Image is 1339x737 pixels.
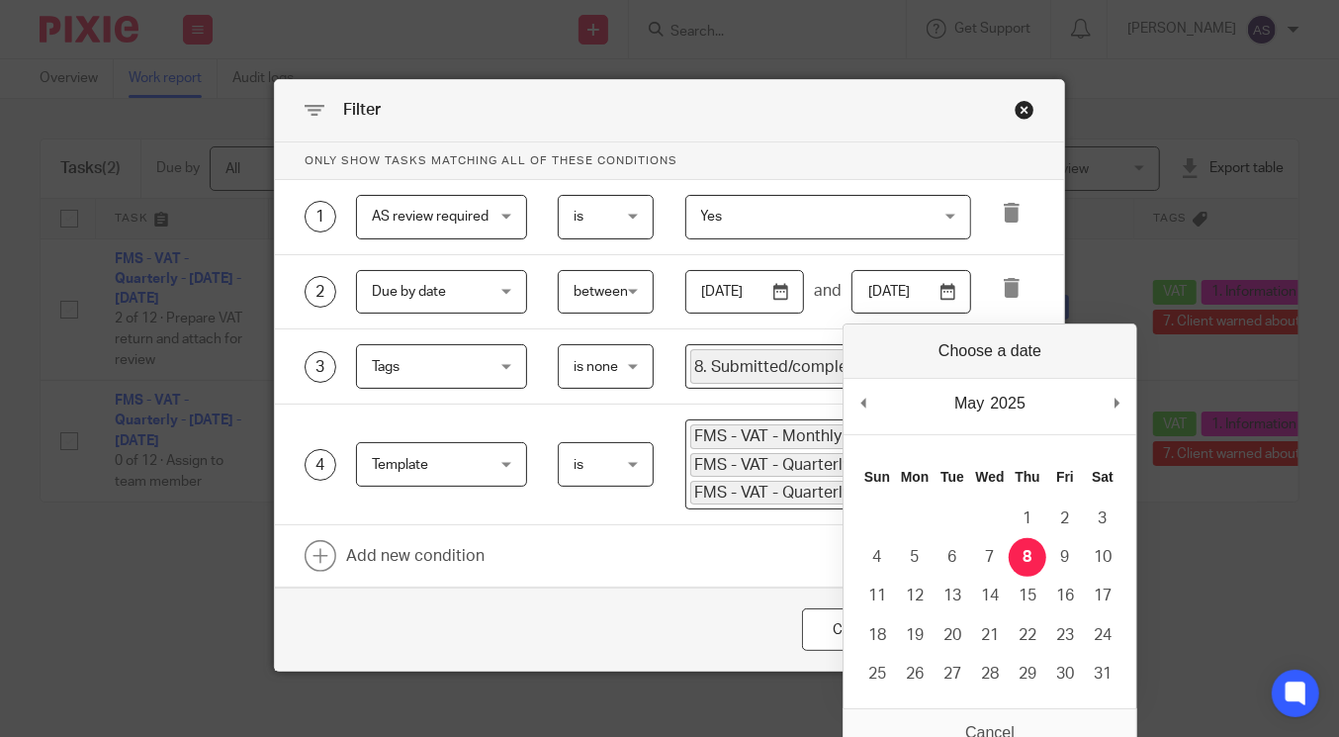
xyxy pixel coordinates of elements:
[858,538,896,577] button: 4
[305,351,336,383] div: 3
[934,538,971,577] button: 6
[690,424,861,448] span: FMS - VAT - Monthly
[934,655,971,693] button: 27
[275,142,1064,180] p: Only show tasks matching all of these conditions
[1015,469,1039,485] abbr: Thursday
[690,349,892,384] span: 8. Submitted/completed
[940,469,964,485] abbr: Tuesday
[1046,616,1084,655] button: 23
[951,389,987,418] div: May
[976,469,1005,485] abbr: Wednesday
[1084,538,1121,577] button: 10
[685,270,805,315] input: From date
[896,577,934,615] button: 12
[853,389,873,418] button: Previous Month
[971,655,1009,693] button: 28
[896,655,934,693] button: 26
[1084,500,1121,538] button: 3
[934,616,971,655] button: 20
[858,577,896,615] button: 11
[1046,538,1084,577] button: 9
[372,210,489,224] span: AS review required
[1046,655,1084,693] button: 30
[305,201,336,232] div: 1
[574,210,583,224] span: is
[1009,577,1046,615] button: 15
[814,281,842,302] span: and
[971,616,1009,655] button: 21
[864,469,890,485] abbr: Sunday
[1015,100,1034,120] div: Close this dialog window
[1009,616,1046,655] button: 22
[305,449,336,481] div: 4
[987,389,1028,418] div: 2025
[701,210,723,224] span: Yes
[934,577,971,615] button: 13
[1009,500,1046,538] button: 1
[574,360,618,374] span: is none
[896,616,934,655] button: 19
[901,469,929,485] abbr: Monday
[971,538,1009,577] button: 7
[851,270,971,315] input: Use the arrow keys to pick a date
[685,419,971,509] div: Search for option
[690,481,914,505] span: FMS - VAT - Quarterly (POA)
[1056,469,1074,485] abbr: Friday
[1046,500,1084,538] button: 2
[574,458,583,472] span: is
[858,616,896,655] button: 18
[372,360,400,374] span: Tags
[1084,577,1121,615] button: 17
[971,577,1009,615] button: 14
[1092,469,1114,485] abbr: Saturday
[1009,655,1046,693] button: 29
[574,285,628,299] span: between
[343,102,381,118] span: Filter
[1107,389,1126,418] button: Next Month
[1009,538,1046,577] button: 8
[858,655,896,693] button: 25
[305,276,336,308] div: 2
[1084,655,1121,693] button: 31
[1084,616,1121,655] button: 24
[802,608,907,651] div: Close this dialog window
[896,538,934,577] button: 5
[372,458,428,472] span: Template
[372,285,446,299] span: Due by date
[690,453,870,477] span: FMS - VAT - Quarterly
[1046,577,1084,615] button: 16
[685,344,971,389] div: Search for option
